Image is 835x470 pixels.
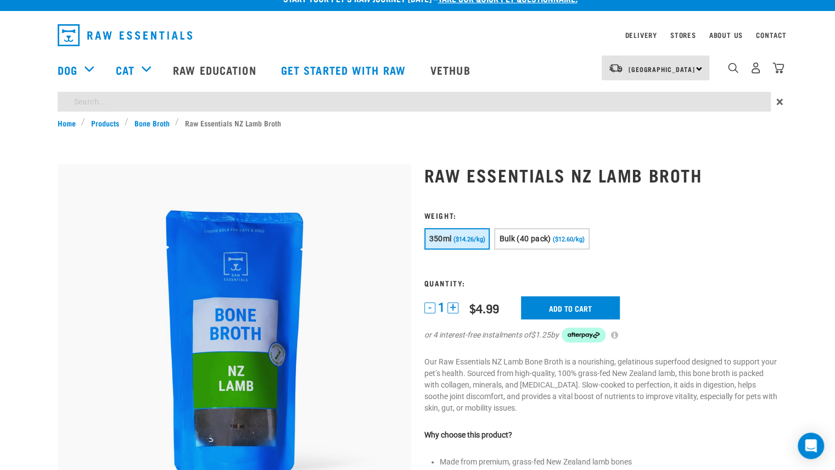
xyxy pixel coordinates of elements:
[58,92,771,112] input: Search...
[85,117,125,129] a: Products
[424,228,490,250] button: 350ml ($14.26/kg)
[670,33,696,37] a: Stores
[58,24,192,46] img: Raw Essentials Logo
[128,117,175,129] a: Bone Broth
[750,62,761,74] img: user.png
[447,302,458,313] button: +
[270,48,419,92] a: Get started with Raw
[531,329,551,341] span: $1.25
[453,236,485,243] span: ($14.26/kg)
[728,63,738,73] img: home-icon-1@2x.png
[469,301,499,315] div: $4.99
[424,356,778,414] p: Our Raw Essentials NZ Lamb Bone Broth is a nourishing, gelatinous superfood designed to support y...
[424,328,778,343] div: or 4 interest-free instalments of by
[429,234,452,243] span: 350ml
[756,33,787,37] a: Contact
[521,296,620,319] input: Add to cart
[58,62,77,78] a: Dog
[562,328,606,343] img: Afterpay
[709,33,742,37] a: About Us
[116,62,135,78] a: Cat
[424,211,778,219] h3: Weight:
[553,236,585,243] span: ($12.60/kg)
[608,63,623,73] img: van-moving.png
[49,20,787,51] nav: dropdown navigation
[629,67,695,71] span: [GEOGRAPHIC_DATA]
[776,92,783,112] span: ×
[424,165,778,185] h1: Raw Essentials NZ Lamb Broth
[58,117,778,129] nav: breadcrumbs
[162,48,270,92] a: Raw Education
[419,48,484,92] a: Vethub
[424,302,435,313] button: -
[424,279,778,287] h3: Quantity:
[499,234,551,243] span: Bulk (40 pack)
[440,456,778,468] li: Made from premium, grass-fed New Zealand lamb bones
[772,62,784,74] img: home-icon@2x.png
[438,302,445,313] span: 1
[625,33,657,37] a: Delivery
[58,117,82,129] a: Home
[798,433,824,459] div: Open Intercom Messenger
[494,228,589,250] button: Bulk (40 pack) ($12.60/kg)
[424,430,512,439] strong: Why choose this product?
